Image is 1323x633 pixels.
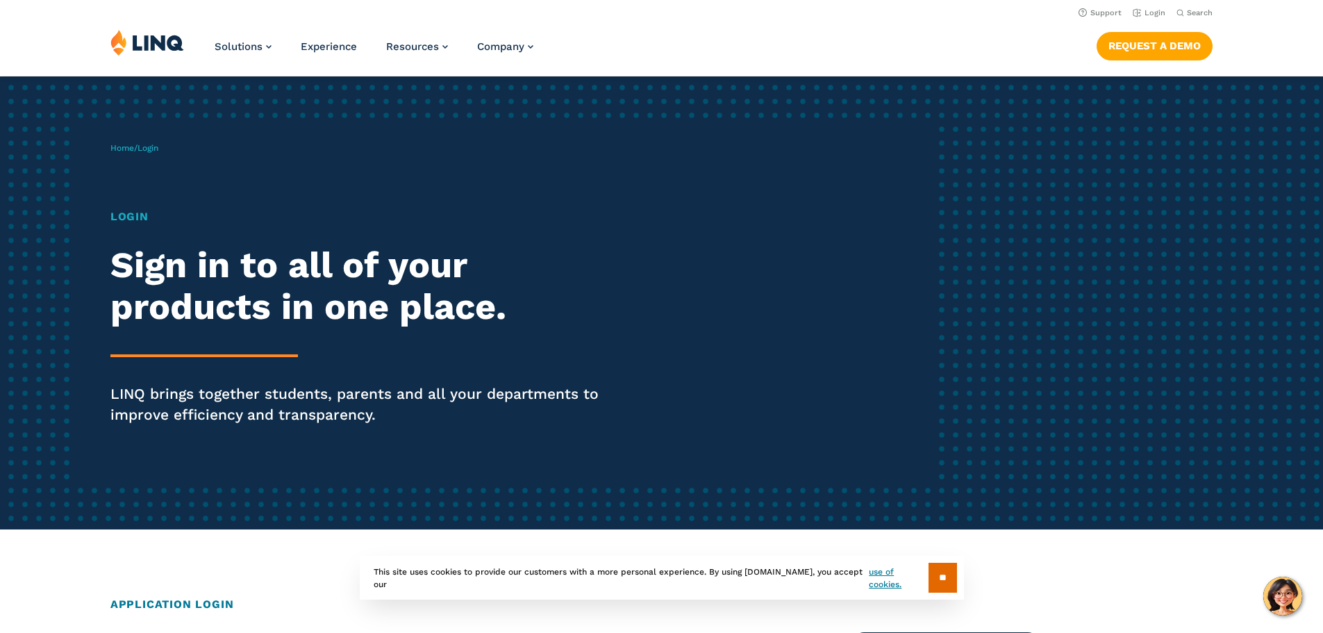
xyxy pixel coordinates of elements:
[301,40,357,53] a: Experience
[110,143,134,153] a: Home
[110,245,620,328] h2: Sign in to all of your products in one place.
[1263,577,1302,616] button: Hello, have a question? Let’s chat.
[360,556,964,600] div: This site uses cookies to provide our customers with a more personal experience. By using [DOMAIN...
[1187,8,1213,17] span: Search
[386,40,448,53] a: Resources
[215,40,272,53] a: Solutions
[138,143,158,153] span: Login
[1079,8,1122,17] a: Support
[110,143,158,153] span: /
[1097,32,1213,60] a: Request a Demo
[477,40,533,53] a: Company
[110,29,184,56] img: LINQ | K‑12 Software
[110,384,620,425] p: LINQ brings together students, parents and all your departments to improve efficiency and transpa...
[215,40,263,53] span: Solutions
[1097,29,1213,60] nav: Button Navigation
[1176,8,1213,18] button: Open Search Bar
[386,40,439,53] span: Resources
[869,566,928,591] a: use of cookies.
[477,40,524,53] span: Company
[1133,8,1165,17] a: Login
[215,29,533,75] nav: Primary Navigation
[110,208,620,225] h1: Login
